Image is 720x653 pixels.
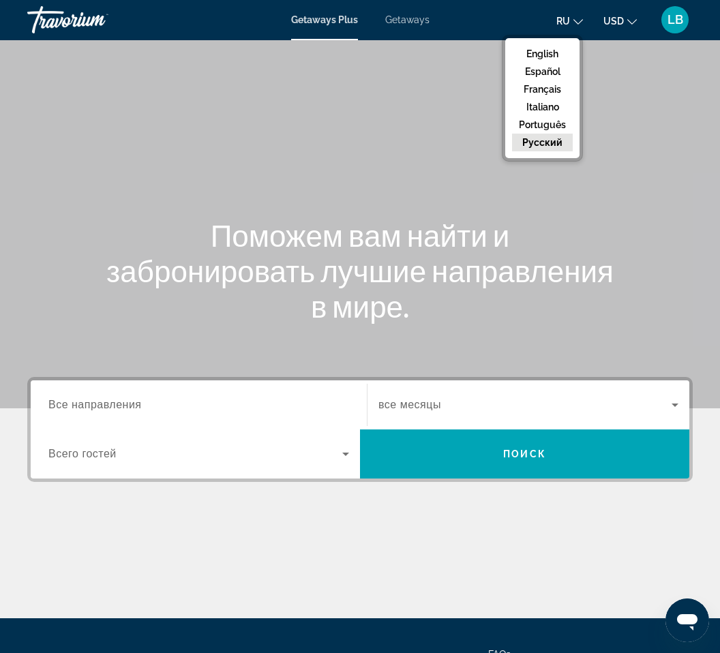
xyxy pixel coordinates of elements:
span: Все направления [48,399,142,410]
span: Поиск [503,449,546,459]
span: USD [603,16,624,27]
button: Search [360,429,689,479]
input: Select destination [48,397,349,414]
div: Search widget [31,380,689,479]
iframe: Schaltfläche zum Öffnen des Messaging-Fensters [665,598,709,642]
button: Change currency [603,11,637,31]
a: Travorium [27,2,164,37]
a: Getaways [385,14,430,25]
button: русский [512,134,573,151]
span: все месяцы [378,399,441,410]
span: Всего гостей [48,448,117,459]
button: User Menu [657,5,693,34]
a: Getaways Plus [291,14,358,25]
button: Português [512,116,573,134]
button: Español [512,63,573,80]
span: ru [556,16,570,27]
span: LB [667,13,683,27]
button: Change language [556,11,583,31]
button: English [512,45,573,63]
button: Italiano [512,98,573,116]
button: Français [512,80,573,98]
h1: Поможем вам найти и забронировать лучшие направления в мире. [104,217,616,324]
